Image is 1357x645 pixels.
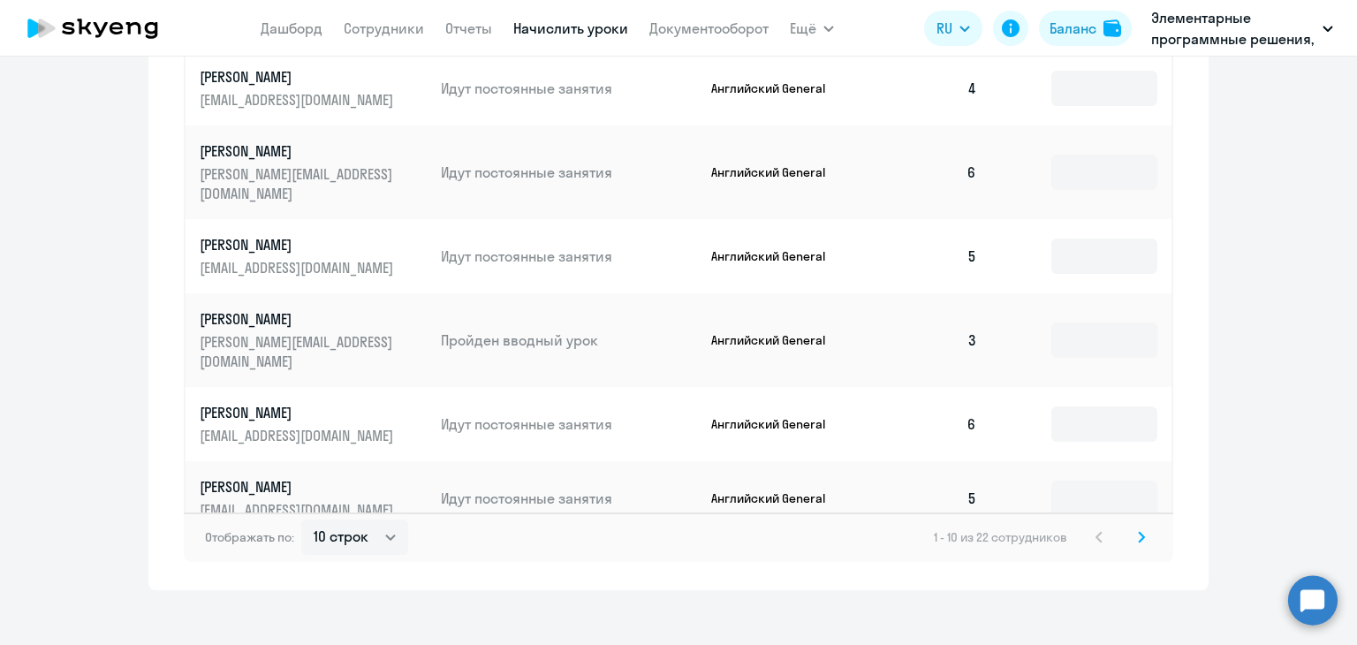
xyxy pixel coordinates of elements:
[200,426,398,445] p: [EMAIL_ADDRESS][DOMAIN_NAME]
[441,79,697,98] p: Идут постоянные занятия
[441,163,697,182] p: Идут постоянные занятия
[200,141,427,203] a: [PERSON_NAME][PERSON_NAME][EMAIL_ADDRESS][DOMAIN_NAME]
[711,332,844,348] p: Английский General
[344,19,424,37] a: Сотрудники
[200,67,398,87] p: [PERSON_NAME]
[200,90,398,110] p: [EMAIL_ADDRESS][DOMAIN_NAME]
[868,293,991,387] td: 3
[445,19,492,37] a: Отчеты
[1050,18,1096,39] div: Баланс
[711,416,844,432] p: Английский General
[441,330,697,350] p: Пройден вводный урок
[200,309,427,371] a: [PERSON_NAME][PERSON_NAME][EMAIL_ADDRESS][DOMAIN_NAME]
[1151,7,1315,49] p: Элементарные программные решения, ЭЛЕМЕНТАРНЫЕ ПРОГРАММНЫЕ РЕШЕНИЯ, ООО
[200,235,427,277] a: [PERSON_NAME][EMAIL_ADDRESS][DOMAIN_NAME]
[924,11,982,46] button: RU
[868,387,991,461] td: 6
[1039,11,1132,46] button: Балансbalance
[868,461,991,535] td: 5
[200,164,398,203] p: [PERSON_NAME][EMAIL_ADDRESS][DOMAIN_NAME]
[261,19,322,37] a: Дашборд
[441,247,697,266] p: Идут постоянные занятия
[868,125,991,219] td: 6
[1142,7,1342,49] button: Элементарные программные решения, ЭЛЕМЕНТАРНЫЕ ПРОГРАММНЫЕ РЕШЕНИЯ, ООО
[200,332,398,371] p: [PERSON_NAME][EMAIL_ADDRESS][DOMAIN_NAME]
[200,141,398,161] p: [PERSON_NAME]
[200,403,398,422] p: [PERSON_NAME]
[200,477,427,520] a: [PERSON_NAME][EMAIL_ADDRESS][DOMAIN_NAME]
[649,19,769,37] a: Документооборот
[1103,19,1121,37] img: balance
[441,489,697,508] p: Идут постоянные занятия
[200,309,398,329] p: [PERSON_NAME]
[200,500,398,520] p: [EMAIL_ADDRESS][DOMAIN_NAME]
[200,67,427,110] a: [PERSON_NAME][EMAIL_ADDRESS][DOMAIN_NAME]
[934,529,1067,545] span: 1 - 10 из 22 сотрудников
[868,219,991,293] td: 5
[711,164,844,180] p: Английский General
[790,11,834,46] button: Ещё
[200,477,398,497] p: [PERSON_NAME]
[200,235,398,254] p: [PERSON_NAME]
[711,80,844,96] p: Английский General
[200,403,427,445] a: [PERSON_NAME][EMAIL_ADDRESS][DOMAIN_NAME]
[868,51,991,125] td: 4
[205,529,294,545] span: Отображать по:
[441,414,697,434] p: Идут постоянные занятия
[790,18,816,39] span: Ещё
[711,490,844,506] p: Английский General
[936,18,952,39] span: RU
[200,258,398,277] p: [EMAIL_ADDRESS][DOMAIN_NAME]
[513,19,628,37] a: Начислить уроки
[711,248,844,264] p: Английский General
